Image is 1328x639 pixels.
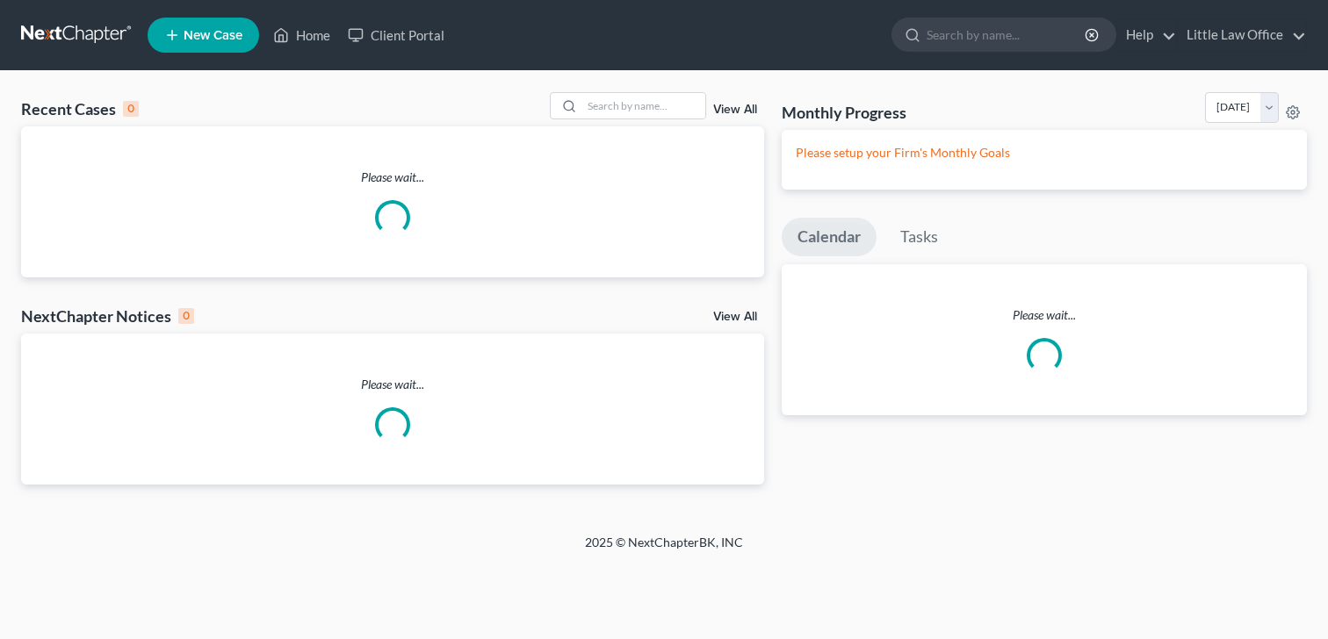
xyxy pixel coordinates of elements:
a: View All [713,104,757,116]
h3: Monthly Progress [782,102,906,123]
p: Please wait... [21,376,764,393]
a: Little Law Office [1178,19,1306,51]
input: Search by name... [582,93,705,118]
a: View All [713,311,757,323]
a: Help [1117,19,1176,51]
a: Client Portal [339,19,453,51]
p: Please wait... [782,306,1307,324]
input: Search by name... [927,18,1087,51]
p: Please wait... [21,169,764,186]
a: Home [264,19,339,51]
span: New Case [184,29,242,42]
div: 0 [178,308,194,324]
div: 0 [123,101,139,117]
div: Recent Cases [21,98,139,119]
p: Please setup your Firm's Monthly Goals [796,144,1293,162]
a: Calendar [782,218,877,256]
div: NextChapter Notices [21,305,194,327]
div: 2025 © NextChapterBK, INC [163,534,1165,565]
a: Tasks [884,218,954,256]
